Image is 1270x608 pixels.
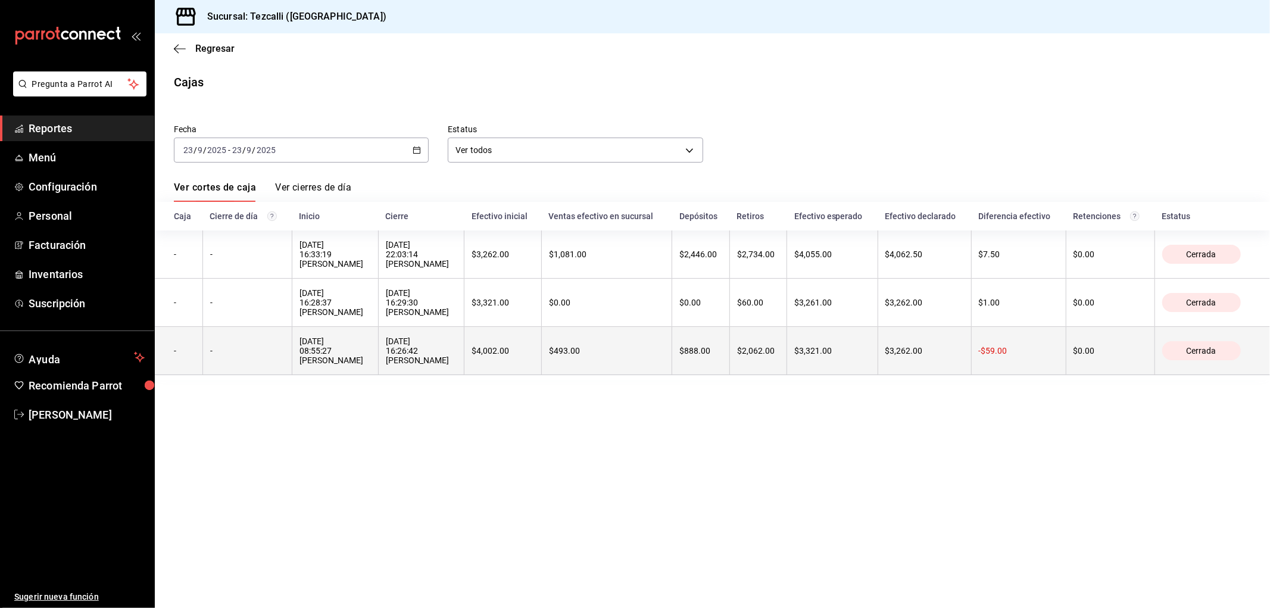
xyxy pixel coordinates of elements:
span: Pregunta a Parrot AI [32,78,128,91]
span: Cerrada [1182,298,1221,307]
div: Depósitos [679,211,723,221]
div: Ver todos [448,138,703,163]
div: [DATE] 16:29:30 [PERSON_NAME] [386,288,457,317]
div: $4,002.00 [472,346,533,356]
div: $3,321.00 [794,346,870,356]
div: $2,446.00 [679,250,722,259]
div: $3,261.00 [794,298,870,307]
span: Inventarios [29,266,145,282]
div: [DATE] 22:03:14 [PERSON_NAME] [386,240,457,269]
span: Menú [29,149,145,166]
div: $0.00 [679,298,722,307]
div: $3,262.00 [472,250,533,259]
input: ---- [256,145,276,155]
div: -$59.00 [979,346,1059,356]
div: $0.00 [1074,346,1147,356]
label: Estatus [448,126,703,134]
h3: Sucursal: Tezcalli ([GEOGRAPHIC_DATA]) [198,10,386,24]
div: Efectivo inicial [472,211,534,221]
div: $7.50 [979,250,1059,259]
div: $4,062.50 [885,250,964,259]
div: - [174,298,195,307]
div: [DATE] 16:33:19 [PERSON_NAME] [299,240,371,269]
svg: Total de retenciones de propinas registradas [1130,211,1140,221]
label: Fecha [174,126,429,134]
svg: El número de cierre de día es consecutivo y consolida todos los cortes de caja previos en un únic... [267,211,277,221]
div: Diferencia efectivo [978,211,1059,221]
span: / [252,145,256,155]
span: Personal [29,208,145,224]
div: $3,262.00 [885,346,964,356]
div: $1.00 [979,298,1059,307]
span: Sugerir nueva función [14,591,145,603]
span: / [194,145,197,155]
a: Pregunta a Parrot AI [8,86,146,99]
div: - [174,250,195,259]
div: Cierre de día [210,211,285,221]
div: $0.00 [1074,250,1147,259]
div: - [174,346,195,356]
button: Pregunta a Parrot AI [13,71,146,96]
input: -- [197,145,203,155]
div: Ventas efectivo en sucursal [548,211,664,221]
span: / [203,145,207,155]
div: navigation tabs [174,182,351,202]
div: Cierre [385,211,457,221]
input: -- [232,145,242,155]
input: -- [246,145,252,155]
div: $4,055.00 [794,250,870,259]
div: $2,734.00 [737,250,780,259]
span: Reportes [29,120,145,136]
div: Retiros [737,211,780,221]
div: Caja [174,211,195,221]
div: [DATE] 16:28:37 [PERSON_NAME] [299,288,371,317]
div: Efectivo esperado [794,211,870,221]
div: $60.00 [737,298,780,307]
div: Efectivo declarado [885,211,964,221]
div: $888.00 [679,346,722,356]
span: Suscripción [29,295,145,311]
div: Retenciones [1073,211,1147,221]
div: [DATE] 16:26:42 [PERSON_NAME] [386,336,457,365]
div: $3,321.00 [472,298,533,307]
input: ---- [207,145,227,155]
div: $2,062.00 [737,346,780,356]
div: [DATE] 08:55:27 [PERSON_NAME] [299,336,371,365]
span: Configuración [29,179,145,195]
span: Recomienda Parrot [29,378,145,394]
div: Cajas [174,73,204,91]
span: Facturación [29,237,145,253]
div: $493.00 [549,346,664,356]
span: Regresar [195,43,235,54]
span: [PERSON_NAME] [29,407,145,423]
div: $1,081.00 [549,250,664,259]
a: Ver cortes de caja [174,182,256,202]
div: $0.00 [549,298,664,307]
span: Cerrada [1182,250,1221,259]
div: Inicio [299,211,371,221]
span: Ayuda [29,350,129,364]
span: / [242,145,246,155]
button: open_drawer_menu [131,31,141,40]
div: Estatus [1162,211,1251,221]
span: - [228,145,230,155]
input: -- [183,145,194,155]
div: - [210,250,285,259]
span: Cerrada [1182,346,1221,356]
button: Regresar [174,43,235,54]
div: - [210,298,285,307]
div: - [210,346,285,356]
div: $3,262.00 [885,298,964,307]
div: $0.00 [1074,298,1147,307]
a: Ver cierres de día [275,182,351,202]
